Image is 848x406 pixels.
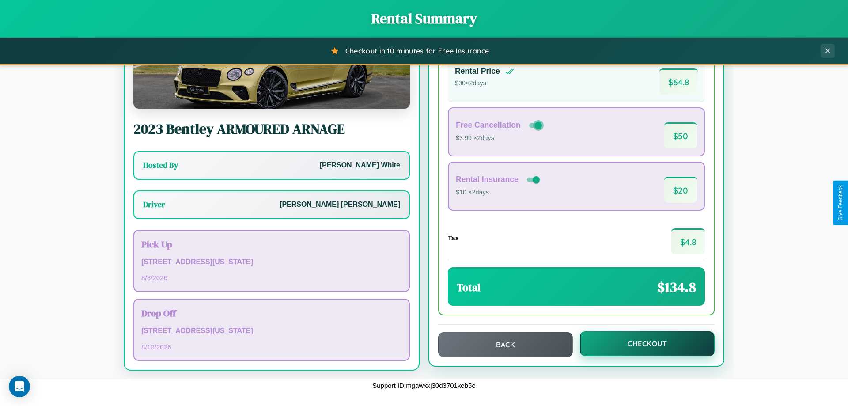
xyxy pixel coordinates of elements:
[456,175,519,184] h4: Rental Insurance
[320,159,400,172] p: [PERSON_NAME] White
[580,331,715,356] button: Checkout
[456,121,521,130] h4: Free Cancellation
[671,228,705,254] span: $ 4.8
[455,78,514,89] p: $ 30 × 2 days
[141,341,402,353] p: 8 / 10 / 2026
[456,187,541,198] p: $10 × 2 days
[9,9,839,28] h1: Rental Summary
[657,277,696,297] span: $ 134.8
[457,280,481,295] h3: Total
[141,238,402,250] h3: Pick Up
[372,379,476,391] p: Support ID: mgawxxj30d3701keb5e
[456,133,544,144] p: $3.99 × 2 days
[664,177,697,203] span: $ 20
[438,332,573,357] button: Back
[280,198,400,211] p: [PERSON_NAME] [PERSON_NAME]
[455,67,500,76] h4: Rental Price
[659,68,698,95] span: $ 64.8
[345,46,489,55] span: Checkout in 10 minutes for Free Insurance
[143,199,165,210] h3: Driver
[664,122,697,148] span: $ 50
[141,325,402,338] p: [STREET_ADDRESS][US_STATE]
[448,234,459,242] h4: Tax
[141,307,402,319] h3: Drop Off
[141,272,402,284] p: 8 / 8 / 2026
[141,256,402,269] p: [STREET_ADDRESS][US_STATE]
[9,376,30,397] div: Open Intercom Messenger
[143,160,178,171] h3: Hosted By
[837,185,844,221] div: Give Feedback
[133,119,410,139] h2: 2023 Bentley ARMOURED ARNAGE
